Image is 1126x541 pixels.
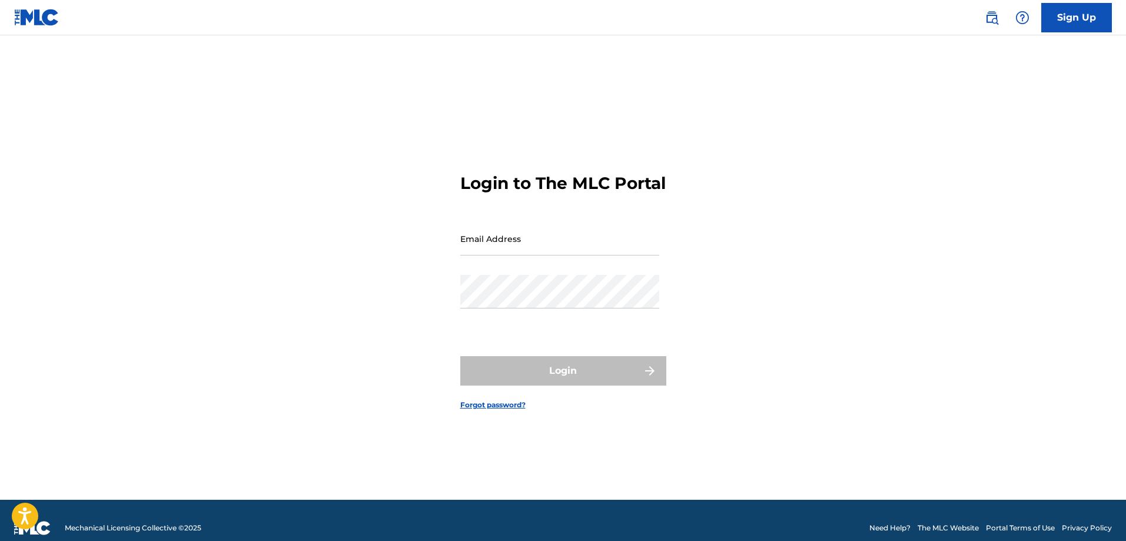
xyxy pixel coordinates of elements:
a: Sign Up [1041,3,1112,32]
h3: Login to The MLC Portal [460,173,666,194]
img: help [1015,11,1029,25]
a: Public Search [980,6,1004,29]
img: logo [14,521,51,535]
a: The MLC Website [918,523,979,533]
img: MLC Logo [14,9,59,26]
a: Portal Terms of Use [986,523,1055,533]
span: Mechanical Licensing Collective © 2025 [65,523,201,533]
img: search [985,11,999,25]
a: Forgot password? [460,400,526,410]
a: Need Help? [869,523,911,533]
div: Help [1011,6,1034,29]
a: Privacy Policy [1062,523,1112,533]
